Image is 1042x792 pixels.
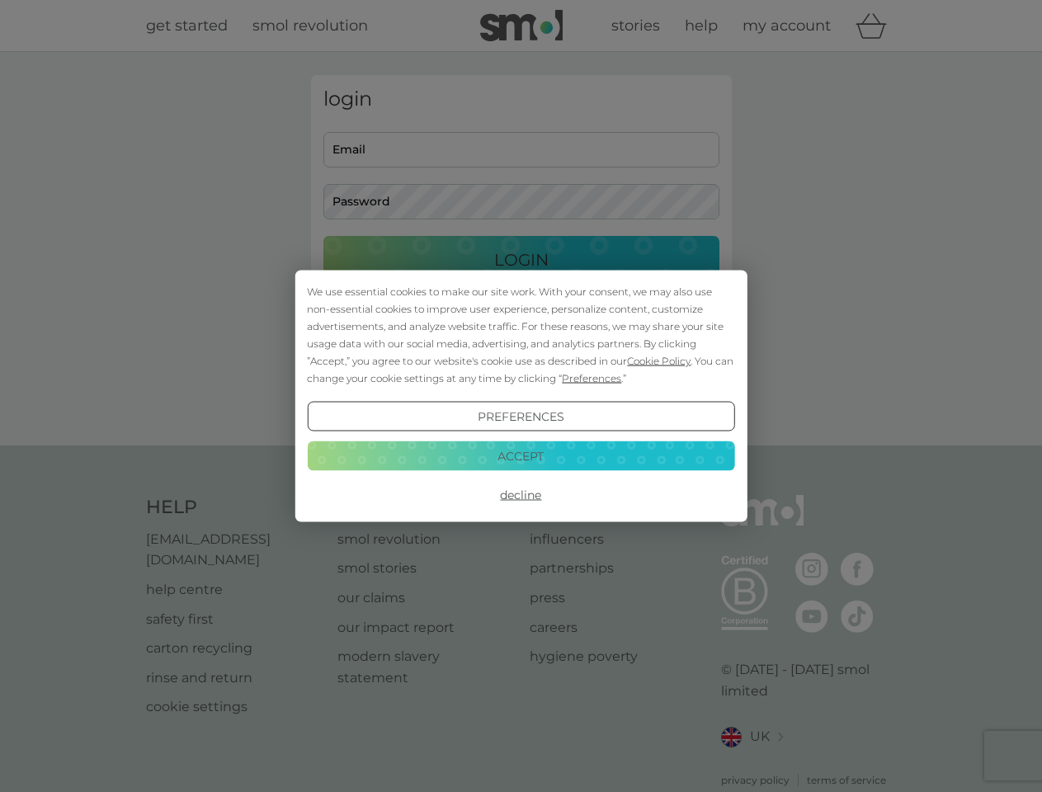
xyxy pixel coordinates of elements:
[307,480,734,510] button: Decline
[307,283,734,387] div: We use essential cookies to make our site work. With your consent, we may also use non-essential ...
[295,271,747,522] div: Cookie Consent Prompt
[562,372,621,384] span: Preferences
[307,441,734,470] button: Accept
[627,355,691,367] span: Cookie Policy
[307,402,734,431] button: Preferences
